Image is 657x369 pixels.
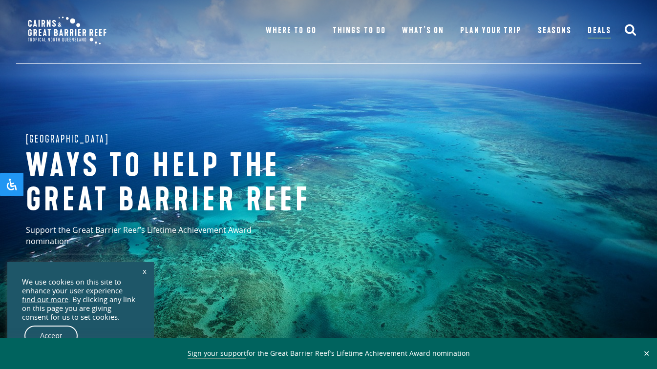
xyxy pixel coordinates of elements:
[538,24,572,38] a: Seasons
[266,24,316,38] a: Where To Go
[333,24,385,38] a: Things To Do
[188,348,246,359] a: Sign your support
[588,24,611,39] a: Deals
[6,179,18,190] svg: Open Accessibility Panel
[26,149,348,217] h1: Ways to help the great barrier reef
[24,326,78,346] a: Accept
[22,278,139,322] div: We use cookies on this site to enhance your user experience . By clicking any link on this page y...
[402,24,444,38] a: What’s On
[460,24,521,38] a: Plan Your Trip
[21,10,113,51] img: CGBR-TNQ_dual-logo.svg
[641,349,652,358] button: Close
[188,348,470,359] span: for the Great Barrier Reef’s Lifetime Achievement Award nomination
[26,225,295,254] p: Support the Great Barrier Reef’s Lifetime Achievement Award nomination
[138,260,151,282] a: x
[22,295,68,304] a: find out more
[26,131,109,147] span: [GEOGRAPHIC_DATA]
